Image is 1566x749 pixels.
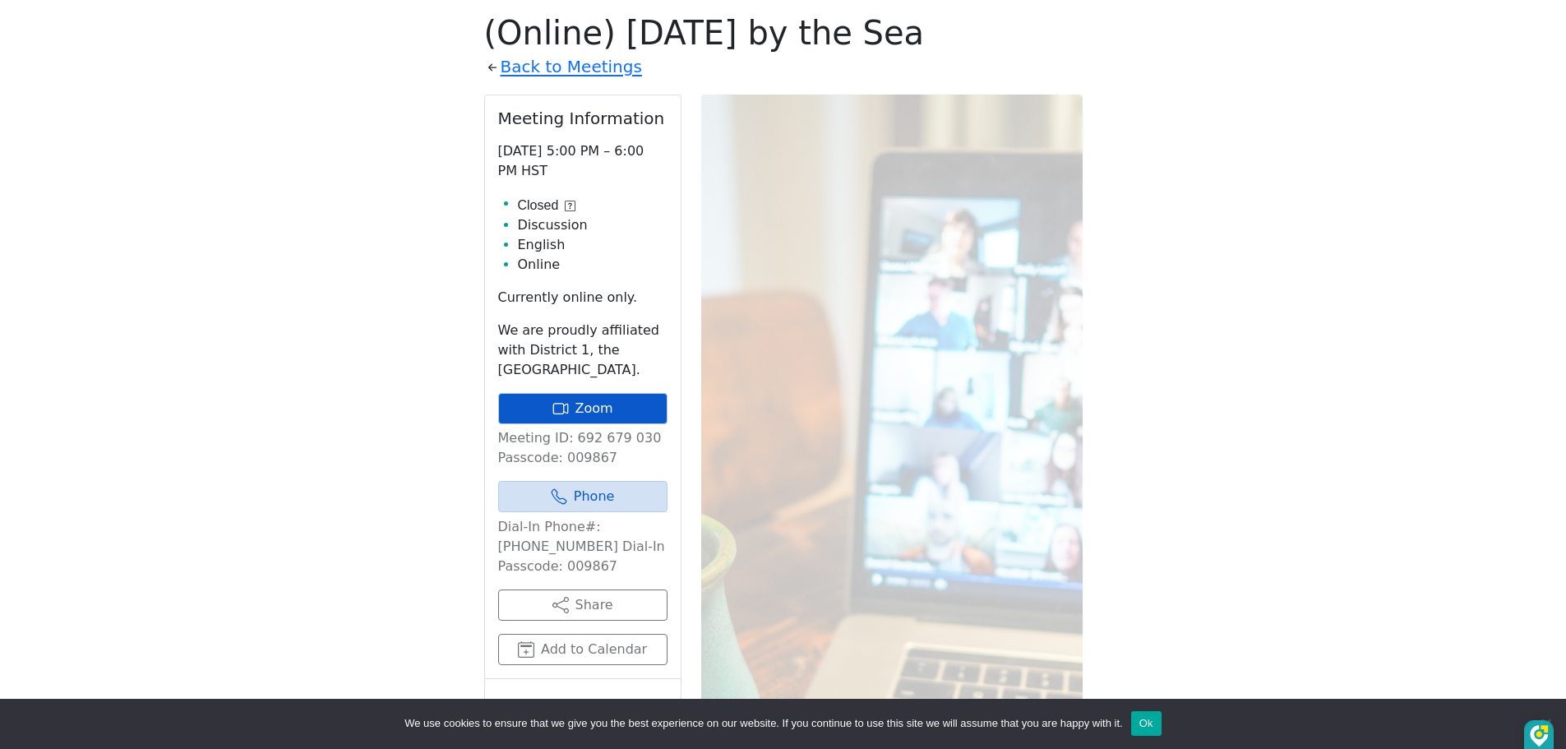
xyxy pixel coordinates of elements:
[498,141,668,181] p: [DATE] 5:00 PM – 6:00 PM HST
[498,634,668,665] button: Add to Calendar
[1537,715,1554,732] span: No
[518,235,668,255] li: English
[498,109,668,128] h2: Meeting Information
[518,196,576,215] button: Closed
[1530,725,1549,747] img: DzVsEph+IJtmAAAAAElFTkSuQmCC
[484,13,1083,53] h1: (Online) [DATE] by the Sea
[518,215,668,235] li: Discussion
[518,196,559,215] span: Closed
[498,692,668,740] small: This listing is provided by:
[1131,711,1162,736] button: Ok
[498,517,668,576] p: Dial-In Phone#: [PHONE_NUMBER] Dial-In Passcode: 009867
[404,715,1122,732] span: We use cookies to ensure that we give you the best experience on our website. If you continue to ...
[501,53,642,81] a: Back to Meetings
[498,288,668,307] p: Currently online only.
[518,255,668,275] li: Online
[498,589,668,621] button: Share
[498,428,668,468] p: Meeting ID: 692 679 030 Passcode: 009867
[498,393,668,424] a: Zoom
[498,481,668,512] a: Phone
[498,321,668,380] p: We are proudly affiliated with District 1, the [GEOGRAPHIC_DATA].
